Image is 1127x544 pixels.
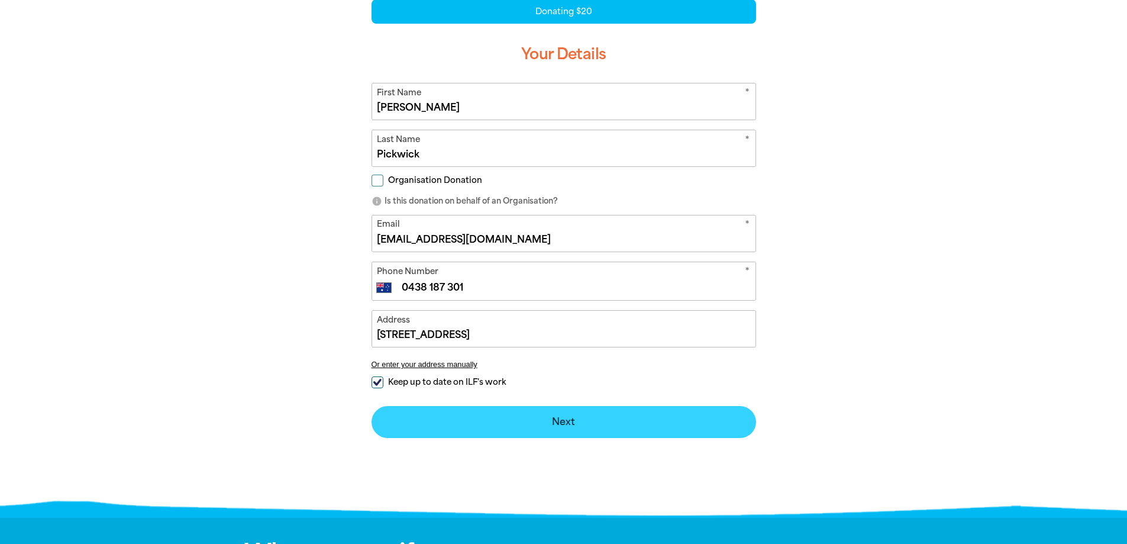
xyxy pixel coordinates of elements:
[372,406,756,438] button: Next
[372,360,756,369] button: Or enter your address manually
[372,376,383,388] input: Keep up to date on ILF's work
[745,265,750,280] i: Required
[372,36,756,73] h3: Your Details
[388,175,482,186] span: Organisation Donation
[388,376,506,388] span: Keep up to date on ILF's work
[372,196,382,207] i: info
[372,175,383,186] input: Organisation Donation
[372,195,756,207] p: Is this donation on behalf of an Organisation?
